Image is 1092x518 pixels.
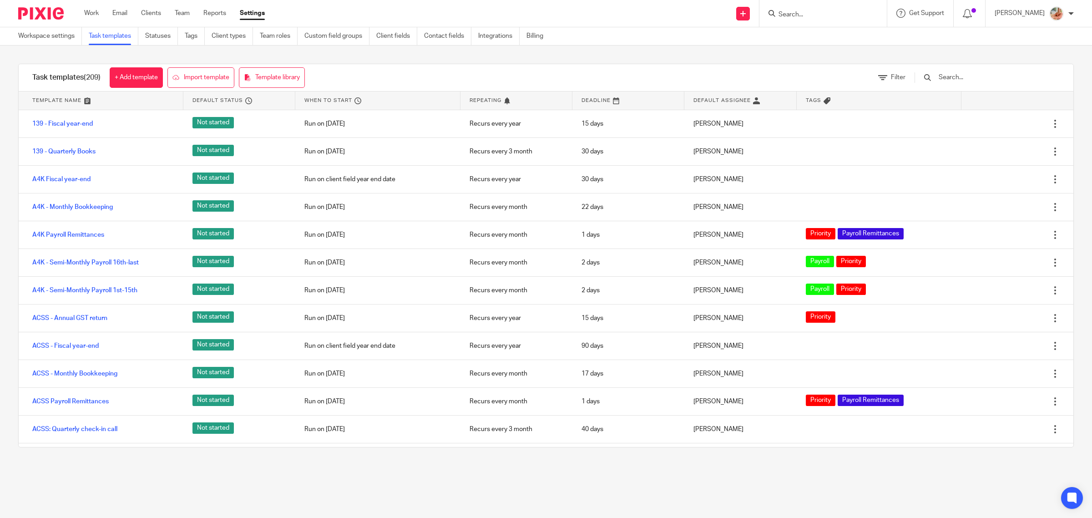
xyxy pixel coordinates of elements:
div: Recurs every month [460,223,572,246]
div: [PERSON_NAME] [684,251,796,274]
a: Team [175,9,190,18]
div: 30 days [572,168,684,191]
div: Recurs every year [460,112,572,135]
div: Recurs every month [460,390,572,413]
a: A4K Payroll Remittances [32,230,104,239]
a: A4K Fiscal year-end [32,175,91,184]
div: Recurs every year [460,168,572,191]
span: Not started [192,200,234,212]
div: [PERSON_NAME] [684,140,796,163]
div: 2 days [572,279,684,302]
div: Recurs every year [460,335,572,357]
span: Filter [891,74,905,81]
span: Not started [192,395,234,406]
img: MIC.jpg [1049,6,1064,21]
div: 1 days [572,223,684,246]
div: Recurs every month [460,196,572,218]
a: Workspace settings [18,27,82,45]
span: Not started [192,311,234,323]
span: Not started [192,284,234,295]
span: Not started [192,256,234,267]
div: Recurs every year [460,307,572,330]
span: Not started [192,228,234,239]
a: Contact fields [424,27,471,45]
span: Priority [810,312,831,321]
span: Deadline [581,96,611,104]
a: Reports [203,9,226,18]
a: ACSS: Quarterly check-in call [32,425,117,434]
div: Run on [DATE] [295,446,460,468]
div: Run on [DATE] [295,307,460,330]
a: 139 - Quarterly Books [32,147,96,156]
span: Payroll [810,257,829,266]
div: Run on [DATE] [295,140,460,163]
span: Repeating [470,96,501,104]
a: A4K - Monthly Bookkeeping [32,203,113,212]
div: [PERSON_NAME] [684,196,796,218]
div: [PERSON_NAME] [684,223,796,246]
div: Run on [DATE] [295,112,460,135]
span: Payroll [810,284,829,294]
span: (209) [84,74,101,81]
a: ACSS Payroll Remittances [32,397,109,406]
div: Run on [DATE] [295,251,460,274]
a: Billing [526,27,550,45]
span: Not started [192,145,234,156]
span: Template name [32,96,81,104]
div: Run on [DATE] [295,279,460,302]
span: Not started [192,117,234,128]
div: Run on [DATE] [295,196,460,218]
p: [PERSON_NAME] [995,9,1045,18]
div: [PERSON_NAME] [684,112,796,135]
div: [PERSON_NAME] [684,418,796,441]
span: Payroll Remittances [842,229,899,238]
span: Priority [841,284,861,294]
div: 15 days [572,307,684,330]
div: Recurs every month [460,446,572,468]
div: Recurs every month [460,362,572,385]
div: Run on [DATE] [295,362,460,385]
input: Search... [938,72,1044,82]
div: 2 days [572,446,684,468]
span: Default status [192,96,243,104]
span: Priority [810,396,831,405]
a: A4K - Semi-Monthly Payroll 1st-15th [32,286,137,295]
a: Integrations [478,27,520,45]
div: Run on client field year end date [295,168,460,191]
span: Not started [192,339,234,350]
a: Client types [212,27,253,45]
a: Tags [185,27,205,45]
a: Client fields [376,27,417,45]
div: [PERSON_NAME] [684,362,796,385]
a: Clients [141,9,161,18]
div: 1 days [572,390,684,413]
span: Get Support [909,10,944,16]
span: Not started [192,367,234,378]
div: Run on [DATE] [295,390,460,413]
a: ACSS - Monthly Bookkeeping [32,369,117,378]
a: 139 - Fiscal year-end [32,119,93,128]
a: Import template [167,67,234,88]
a: A4K - Semi-Monthly Payroll 16th-last [32,258,139,267]
span: Not started [192,173,234,184]
span: Payroll Remittances [842,396,899,405]
div: [PERSON_NAME] [684,168,796,191]
span: Not started [192,422,234,434]
div: Run on [DATE] [295,223,460,246]
div: 22 days [572,196,684,218]
span: When to start [304,96,352,104]
h1: Task templates [32,73,101,82]
a: ACSS - Fiscal year-end [32,341,99,350]
a: Statuses [145,27,178,45]
div: [PERSON_NAME] [684,446,796,468]
div: Recurs every month [460,251,572,274]
a: Work [84,9,99,18]
div: [PERSON_NAME] [684,335,796,357]
a: Email [112,9,127,18]
a: Team roles [260,27,298,45]
span: Tags [806,96,821,104]
a: ACSS - Annual GST return [32,314,107,323]
div: 90 days [572,335,684,357]
div: Recurs every 3 month [460,140,572,163]
div: Recurs every 3 month [460,418,572,441]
